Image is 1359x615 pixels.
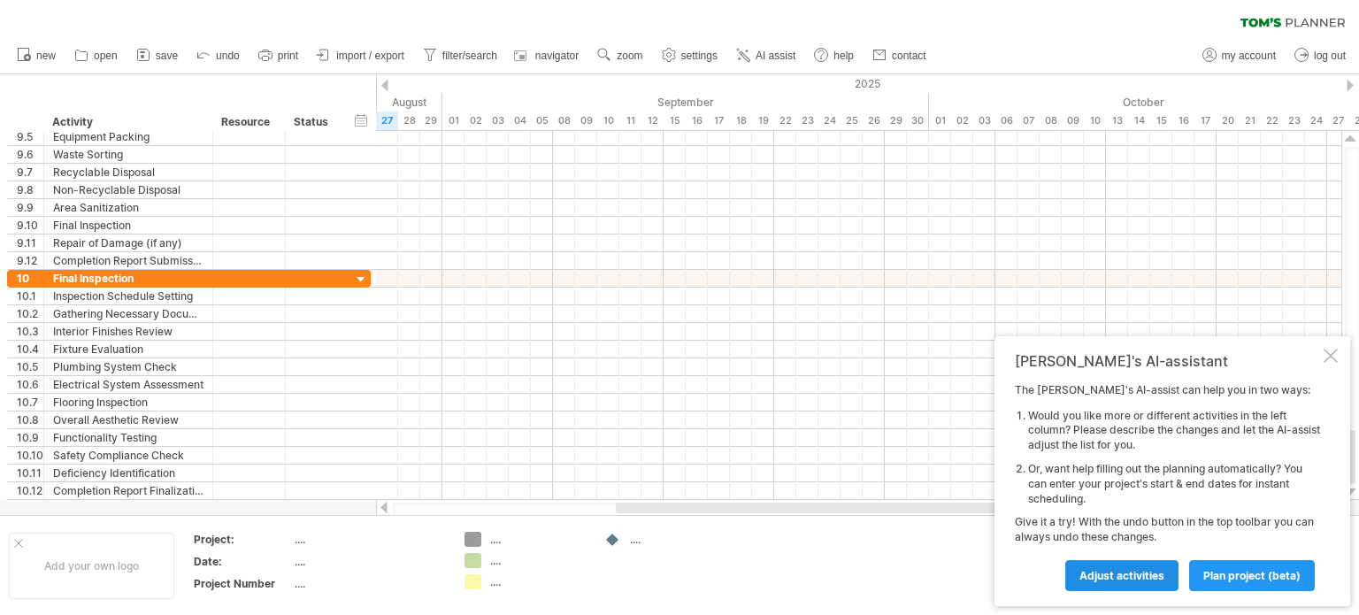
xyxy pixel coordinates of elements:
div: 9.8 [17,181,43,198]
div: Completion Report Finalization [53,482,203,499]
div: Waste Sorting [53,146,203,163]
div: Tuesday, 30 September 2025 [907,111,929,130]
div: Activity [52,113,203,131]
span: contact [892,50,926,62]
div: Monday, 8 September 2025 [553,111,575,130]
div: Wednesday, 3 September 2025 [487,111,509,130]
div: Project Number [194,576,291,591]
li: Or, want help filling out the planning automatically? You can enter your project's start & end da... [1028,462,1320,506]
div: Thursday, 9 October 2025 [1062,111,1084,130]
div: Friday, 5 September 2025 [531,111,553,130]
div: Friday, 19 September 2025 [752,111,774,130]
div: Monday, 27 October 2025 [1327,111,1349,130]
div: Inspection Schedule Setting [53,288,203,304]
div: Thursday, 4 September 2025 [509,111,531,130]
div: 10.12 [17,482,43,499]
div: Monday, 29 September 2025 [885,111,907,130]
div: Area Sanitization [53,199,203,216]
div: Status [294,113,333,131]
div: 9.5 [17,128,43,145]
div: .... [490,553,587,568]
div: Thursday, 25 September 2025 [841,111,863,130]
div: Friday, 17 October 2025 [1194,111,1217,130]
div: Final Inspection [53,270,203,287]
a: log out [1290,44,1351,67]
div: .... [295,576,443,591]
div: Tuesday, 14 October 2025 [1128,111,1150,130]
div: Friday, 26 September 2025 [863,111,885,130]
div: Thursday, 16 October 2025 [1172,111,1194,130]
span: undo [216,50,240,62]
a: navigator [511,44,584,67]
div: 10.10 [17,447,43,464]
div: Interior Finishes Review [53,323,203,340]
div: Friday, 24 October 2025 [1305,111,1327,130]
div: Tuesday, 2 September 2025 [465,111,487,130]
div: 10.11 [17,465,43,481]
div: .... [490,532,587,547]
span: zoom [617,50,642,62]
div: Wednesday, 15 October 2025 [1150,111,1172,130]
div: Thursday, 2 October 2025 [951,111,973,130]
span: new [36,50,56,62]
div: .... [630,532,726,547]
a: AI assist [732,44,801,67]
a: filter/search [418,44,503,67]
div: 9.6 [17,146,43,163]
div: 10.7 [17,394,43,411]
span: log out [1314,50,1346,62]
div: 10.1 [17,288,43,304]
div: Plumbing System Check [53,358,203,375]
div: Gathering Necessary Documentation [53,305,203,322]
div: Project: [194,532,291,547]
div: Friday, 3 October 2025 [973,111,995,130]
span: save [156,50,178,62]
div: Wednesday, 22 October 2025 [1261,111,1283,130]
a: my account [1198,44,1281,67]
div: Friday, 10 October 2025 [1084,111,1106,130]
div: Wednesday, 24 September 2025 [818,111,841,130]
a: Adjust activities [1065,560,1179,591]
div: 10 [17,270,43,287]
div: Repair of Damage (if any) [53,234,203,251]
a: settings [657,44,723,67]
div: Monday, 22 September 2025 [774,111,796,130]
div: 10.8 [17,411,43,428]
a: new [12,44,61,67]
div: Resource [221,113,275,131]
div: Completion Report Submission [53,252,203,269]
div: Tuesday, 23 September 2025 [796,111,818,130]
div: .... [490,574,587,589]
li: Would you like more or different activities in the left column? Please describe the changes and l... [1028,409,1320,453]
div: Final Inspection [53,217,203,234]
div: Recyclable Disposal [53,164,203,181]
div: 10.2 [17,305,43,322]
a: help [810,44,859,67]
div: Wednesday, 1 October 2025 [929,111,951,130]
a: contact [868,44,932,67]
div: [PERSON_NAME]'s AI-assistant [1015,352,1320,370]
div: September 2025 [442,93,929,111]
div: 9.10 [17,217,43,234]
a: print [254,44,303,67]
div: Deficiency Identification [53,465,203,481]
div: Thursday, 23 October 2025 [1283,111,1305,130]
span: navigator [535,50,579,62]
div: Wednesday, 17 September 2025 [708,111,730,130]
div: Thursday, 11 September 2025 [619,111,641,130]
a: import / export [312,44,410,67]
span: AI assist [756,50,795,62]
span: settings [681,50,718,62]
div: 10.3 [17,323,43,340]
div: Wednesday, 10 September 2025 [597,111,619,130]
div: Add your own logo [9,533,174,599]
div: Equipment Packing [53,128,203,145]
span: open [94,50,118,62]
div: 10.4 [17,341,43,357]
div: .... [295,554,443,569]
div: Monday, 13 October 2025 [1106,111,1128,130]
div: Thursday, 28 August 2025 [398,111,420,130]
div: 9.9 [17,199,43,216]
span: plan project (beta) [1203,569,1301,582]
div: Fixture Evaluation [53,341,203,357]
